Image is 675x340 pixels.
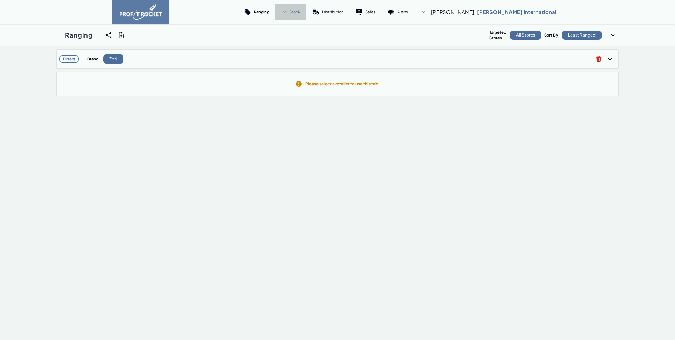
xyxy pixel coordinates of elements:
[381,4,414,20] a: Alerts
[56,24,102,46] a: Ranging
[365,9,375,14] p: Sales
[349,4,381,20] a: Sales
[238,4,275,20] a: Ranging
[477,8,557,15] p: [PERSON_NAME] International
[306,4,349,20] a: Distribution
[397,9,408,14] p: Alerts
[544,32,559,38] h4: Sort By
[431,8,474,15] span: [PERSON_NAME]
[322,9,343,14] p: Distribution
[120,4,162,20] img: image
[489,30,507,40] h4: Targeted Stores
[289,9,300,14] span: Stock
[59,55,79,63] h3: Filters
[562,31,602,40] div: Least Ranged
[254,9,269,14] p: Ranging
[510,31,541,40] div: All Stores
[305,81,380,87] h2: Please select a retailer to use this tab.
[103,54,123,64] div: ZYN
[87,56,100,61] h4: Brand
